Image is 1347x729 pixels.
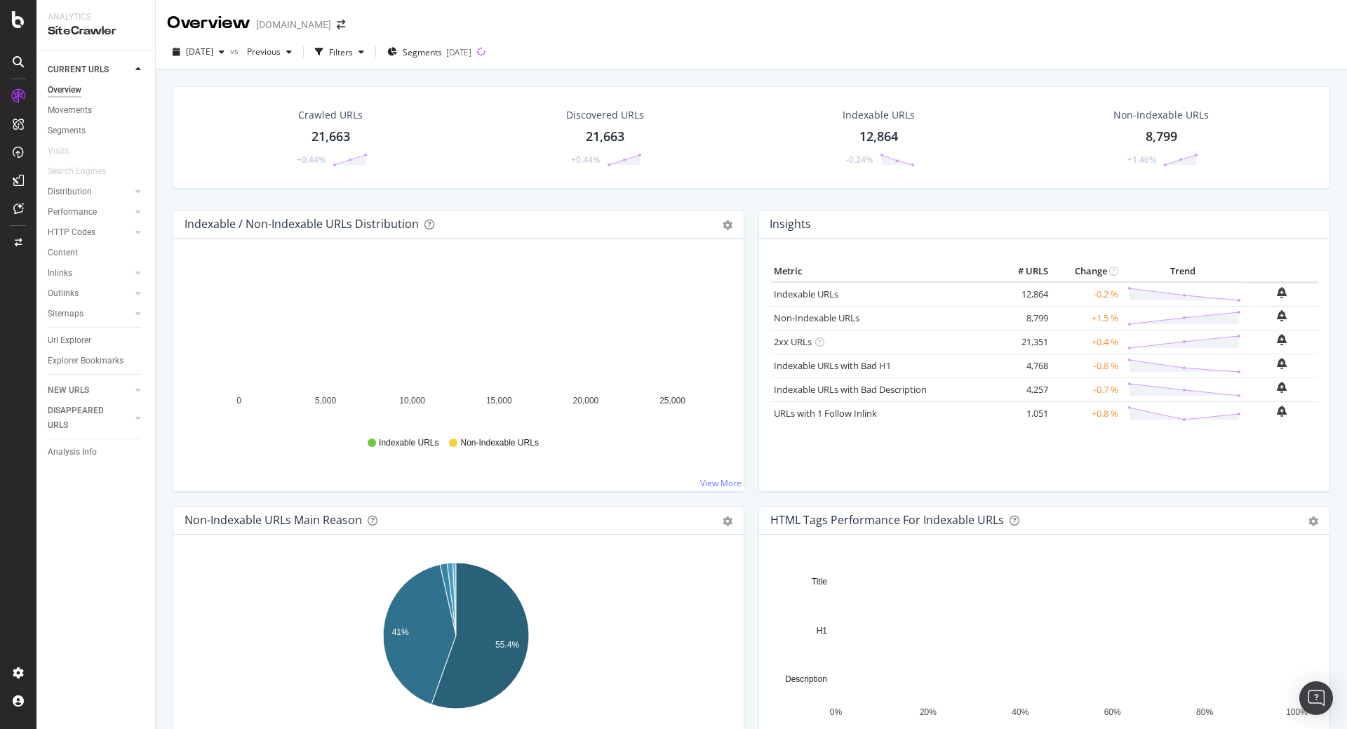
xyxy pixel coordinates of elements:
[723,220,732,230] div: gear
[48,103,92,118] div: Movements
[241,41,297,63] button: Previous
[495,640,519,650] text: 55.4%
[846,154,873,166] div: -0.24%
[48,286,131,301] a: Outlinks
[920,707,937,717] text: 20%
[48,185,92,199] div: Distribution
[256,18,331,32] div: [DOMAIN_NAME]
[1277,358,1287,369] div: bell-plus
[774,383,927,396] a: Indexable URLs with Bad Description
[1277,406,1287,417] div: bell-plus
[774,407,877,420] a: URLs with 1 Follow Inlink
[315,396,336,406] text: 5,000
[566,108,644,122] div: Discovered URLs
[48,246,78,260] div: Content
[817,626,828,636] text: H1
[403,46,442,58] span: Segments
[48,307,83,321] div: Sitemaps
[996,330,1052,354] td: 21,351
[48,225,95,240] div: HTTP Codes
[1308,516,1318,526] div: gear
[812,577,828,587] text: Title
[770,557,1313,720] svg: A chart.
[723,516,732,526] div: gear
[774,312,859,324] a: Non-Indexable URLs
[1277,287,1287,298] div: bell-plus
[185,261,728,424] div: A chart.
[1286,707,1308,717] text: 100%
[571,154,600,166] div: +0.44%
[48,23,144,39] div: SiteCrawler
[996,261,1052,282] th: # URLS
[48,123,145,138] a: Segments
[48,246,145,260] a: Content
[1122,261,1245,282] th: Trend
[48,286,79,301] div: Outlinks
[1012,707,1028,717] text: 40%
[1052,261,1122,282] th: Change
[1299,681,1333,715] div: Open Intercom Messenger
[1104,707,1121,717] text: 60%
[48,403,119,433] div: DISAPPEARED URLS
[700,477,742,489] a: View More
[48,225,131,240] a: HTTP Codes
[996,354,1052,377] td: 4,768
[1277,310,1287,321] div: bell-plus
[659,396,685,406] text: 25,000
[1146,128,1177,146] div: 8,799
[185,557,728,720] svg: A chart.
[830,707,843,717] text: 0%
[309,41,370,63] button: Filters
[186,46,213,58] span: 2025 Sep. 18th
[48,164,106,179] div: Search Engines
[236,396,241,406] text: 0
[48,445,97,460] div: Analysis Info
[329,46,353,58] div: Filters
[337,20,345,29] div: arrow-right-arrow-left
[996,282,1052,307] td: 12,864
[996,401,1052,425] td: 1,051
[996,306,1052,330] td: 8,799
[185,217,419,231] div: Indexable / Non-Indexable URLs Distribution
[1052,282,1122,307] td: -0.2 %
[1052,306,1122,330] td: +1.5 %
[460,437,538,449] span: Non-Indexable URLs
[167,11,250,35] div: Overview
[167,41,230,63] button: [DATE]
[379,437,438,449] span: Indexable URLs
[48,205,97,220] div: Performance
[48,103,145,118] a: Movements
[48,354,123,368] div: Explorer Bookmarks
[785,674,827,684] text: Description
[48,205,131,220] a: Performance
[48,266,72,281] div: Inlinks
[446,46,471,58] div: [DATE]
[1277,334,1287,345] div: bell-plus
[241,46,281,58] span: Previous
[48,354,145,368] a: Explorer Bookmarks
[859,128,898,146] div: 12,864
[392,627,409,637] text: 41%
[311,128,350,146] div: 21,663
[48,83,145,98] a: Overview
[843,108,915,122] div: Indexable URLs
[586,128,624,146] div: 21,663
[774,335,812,348] a: 2xx URLs
[48,383,89,398] div: NEW URLS
[298,108,363,122] div: Crawled URLs
[399,396,425,406] text: 10,000
[1052,401,1122,425] td: +0.8 %
[48,11,144,23] div: Analytics
[48,445,145,460] a: Analysis Info
[48,333,91,348] div: Url Explorer
[770,215,811,234] h4: Insights
[48,144,69,159] div: Visits
[382,41,477,63] button: Segments[DATE]
[48,62,109,77] div: CURRENT URLS
[48,123,86,138] div: Segments
[297,154,326,166] div: +0.44%
[1277,382,1287,393] div: bell-plus
[230,45,241,57] span: vs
